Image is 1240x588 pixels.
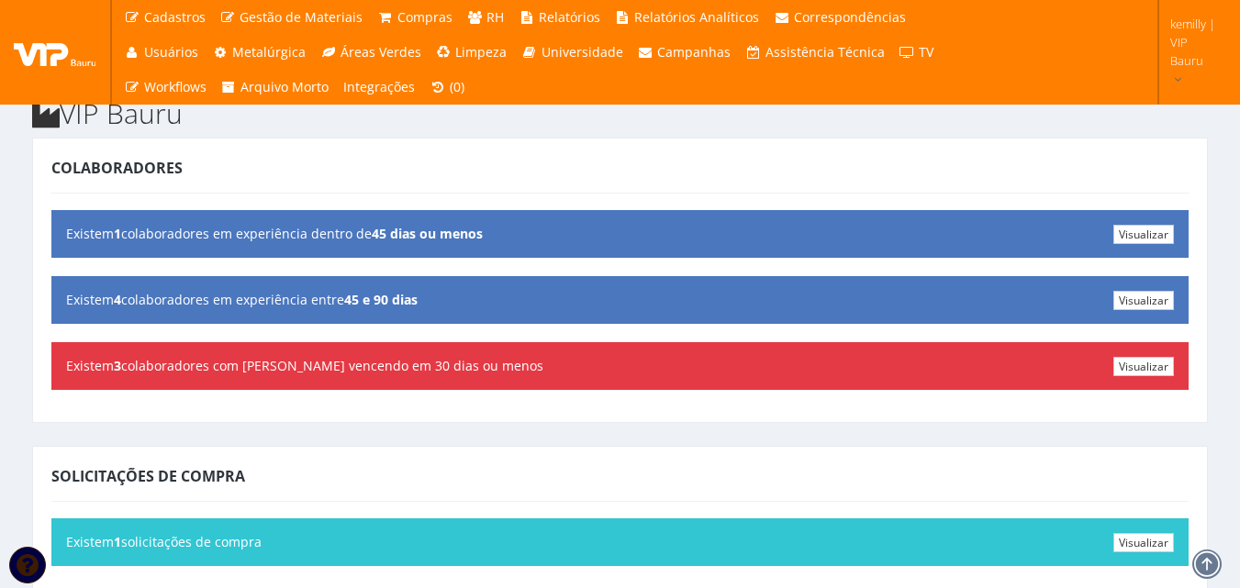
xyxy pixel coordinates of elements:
[794,8,906,26] span: Correspondências
[206,35,314,70] a: Metalúrgica
[1113,225,1174,244] a: Visualizar
[117,70,214,105] a: Workflows
[344,291,418,308] b: 45 e 90 dias
[240,8,363,26] span: Gestão de Materiais
[51,276,1189,324] div: Existem colaboradores em experiência entre
[117,35,206,70] a: Usuários
[341,43,421,61] span: Áreas Verdes
[51,210,1189,258] div: Existem colaboradores em experiência dentro de
[429,35,515,70] a: Limpeza
[765,43,885,61] span: Assistência Técnica
[14,39,96,66] img: logo
[455,43,507,61] span: Limpeza
[144,43,198,61] span: Usuários
[114,225,121,242] b: 1
[51,342,1189,390] div: Existem colaboradores com [PERSON_NAME] vencendo em 30 dias ou menos
[32,98,1208,128] h2: VIP Bauru
[51,158,183,178] span: Colaboradores
[422,70,472,105] a: (0)
[1113,357,1174,376] a: Visualizar
[144,78,207,95] span: Workflows
[539,8,600,26] span: Relatórios
[542,43,623,61] span: Universidade
[372,225,483,242] b: 45 dias ou menos
[214,70,337,105] a: Arquivo Morto
[336,70,422,105] a: Integrações
[1113,291,1174,310] a: Visualizar
[343,78,415,95] span: Integrações
[919,43,933,61] span: TV
[114,533,121,550] b: 1
[232,43,306,61] span: Metalúrgica
[514,35,631,70] a: Universidade
[634,8,759,26] span: Relatórios Analíticos
[51,518,1189,566] div: Existem solicitações de compra
[486,8,504,26] span: RH
[657,43,731,61] span: Campanhas
[240,78,329,95] span: Arquivo Morto
[397,8,452,26] span: Compras
[114,357,121,374] b: 3
[144,8,206,26] span: Cadastros
[738,35,892,70] a: Assistência Técnica
[450,78,464,95] span: (0)
[51,466,245,486] span: Solicitações de Compra
[1170,15,1216,70] span: kemilly | VIP Bauru
[631,35,739,70] a: Campanhas
[892,35,942,70] a: TV
[313,35,429,70] a: Áreas Verdes
[114,291,121,308] b: 4
[1113,533,1174,552] a: Visualizar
